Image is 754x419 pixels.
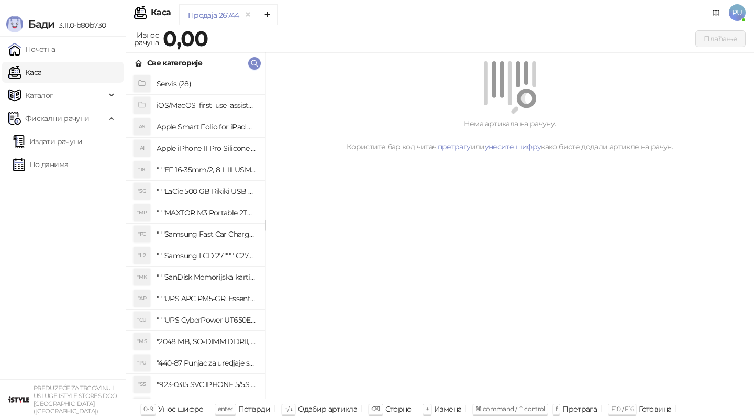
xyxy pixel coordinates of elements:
[562,402,597,416] div: Претрага
[134,204,150,221] div: "MP
[385,402,412,416] div: Сторно
[157,226,257,242] h4: """Samsung Fast Car Charge Adapter, brzi auto punja_, boja crna"""
[134,226,150,242] div: "FC
[157,355,257,371] h4: "440-87 Punjac za uredjaje sa micro USB portom 4/1, Stand."
[157,204,257,221] h4: """MAXTOR M3 Portable 2TB 2.5"""" crni eksterni hard disk HX-M201TCB/GM"""
[54,20,106,30] span: 3.11.0-b80b730
[13,131,83,152] a: Издати рачуни
[132,28,161,49] div: Износ рачуна
[25,85,53,106] span: Каталог
[8,62,41,83] a: Каса
[8,39,56,60] a: Почетна
[157,118,257,135] h4: Apple Smart Folio for iPad mini (A17 Pro) - Sage
[157,140,257,157] h4: Apple iPhone 11 Pro Silicone Case - Black
[134,247,150,264] div: "L2
[147,57,202,69] div: Све категорије
[278,118,741,152] div: Нема артикала на рачуну. Користите бар код читач, или како бисте додали артикле на рачун.
[257,4,278,25] button: Add tab
[157,183,257,200] h4: """LaCie 500 GB Rikiki USB 3.0 / Ultra Compact & Resistant aluminum / USB 3.0 / 2.5"""""""
[151,8,171,17] div: Каса
[284,405,293,413] span: ↑/↓
[371,405,380,413] span: ⌫
[639,402,671,416] div: Готовина
[126,73,265,399] div: grid
[188,9,239,21] div: Продаја 26744
[157,290,257,307] h4: """UPS APC PM5-GR, Essential Surge Arrest,5 utic_nica"""
[475,405,545,413] span: ⌘ command / ⌃ control
[134,333,150,350] div: "MS
[434,402,461,416] div: Измена
[8,389,29,410] img: 64x64-companyLogo-77b92cf4-9946-4f36-9751-bf7bb5fd2c7d.png
[157,97,257,114] h4: iOS/MacOS_first_use_assistance (4)
[163,26,208,51] strong: 0,00
[34,384,117,415] small: PREDUZEĆE ZA TRGOVINU I USLUGE ISTYLE STORES DOO [GEOGRAPHIC_DATA] ([GEOGRAPHIC_DATA])
[6,16,23,32] img: Logo
[25,108,89,129] span: Фискални рачуни
[485,142,541,151] a: унесите шифру
[298,402,357,416] div: Одабир артикла
[158,402,204,416] div: Унос шифре
[241,10,255,19] button: remove
[157,398,257,414] h4: "923-0448 SVC,IPHONE,TOURQUE DRIVER KIT .65KGF- CM Šrafciger "
[143,405,153,413] span: 0-9
[218,405,233,413] span: enter
[238,402,271,416] div: Потврди
[708,4,725,21] a: Документација
[157,247,257,264] h4: """Samsung LCD 27"""" C27F390FHUXEN"""
[134,290,150,307] div: "AP
[157,269,257,285] h4: """SanDisk Memorijska kartica 256GB microSDXC sa SD adapterom SDSQXA1-256G-GN6MA - Extreme PLUS, ...
[426,405,429,413] span: +
[611,405,634,413] span: F10 / F16
[134,183,150,200] div: "5G
[157,376,257,393] h4: "923-0315 SVC,IPHONE 5/5S BATTERY REMOVAL TRAY Držač za iPhone sa kojim se otvara display
[134,140,150,157] div: AI
[157,75,257,92] h4: Servis (28)
[157,161,257,178] h4: """EF 16-35mm/2, 8 L III USM"""
[695,30,746,47] button: Плаћање
[157,333,257,350] h4: "2048 MB, SO-DIMM DDRII, 667 MHz, Napajanje 1,8 0,1 V, Latencija CL5"
[134,118,150,135] div: AS
[134,376,150,393] div: "S5
[556,405,557,413] span: f
[134,312,150,328] div: "CU
[134,355,150,371] div: "PU
[134,269,150,285] div: "MK
[13,154,68,175] a: По данима
[28,18,54,30] span: Бади
[729,4,746,21] span: PU
[134,398,150,414] div: "SD
[438,142,471,151] a: претрагу
[134,161,150,178] div: "18
[157,312,257,328] h4: """UPS CyberPower UT650EG, 650VA/360W , line-int., s_uko, desktop"""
